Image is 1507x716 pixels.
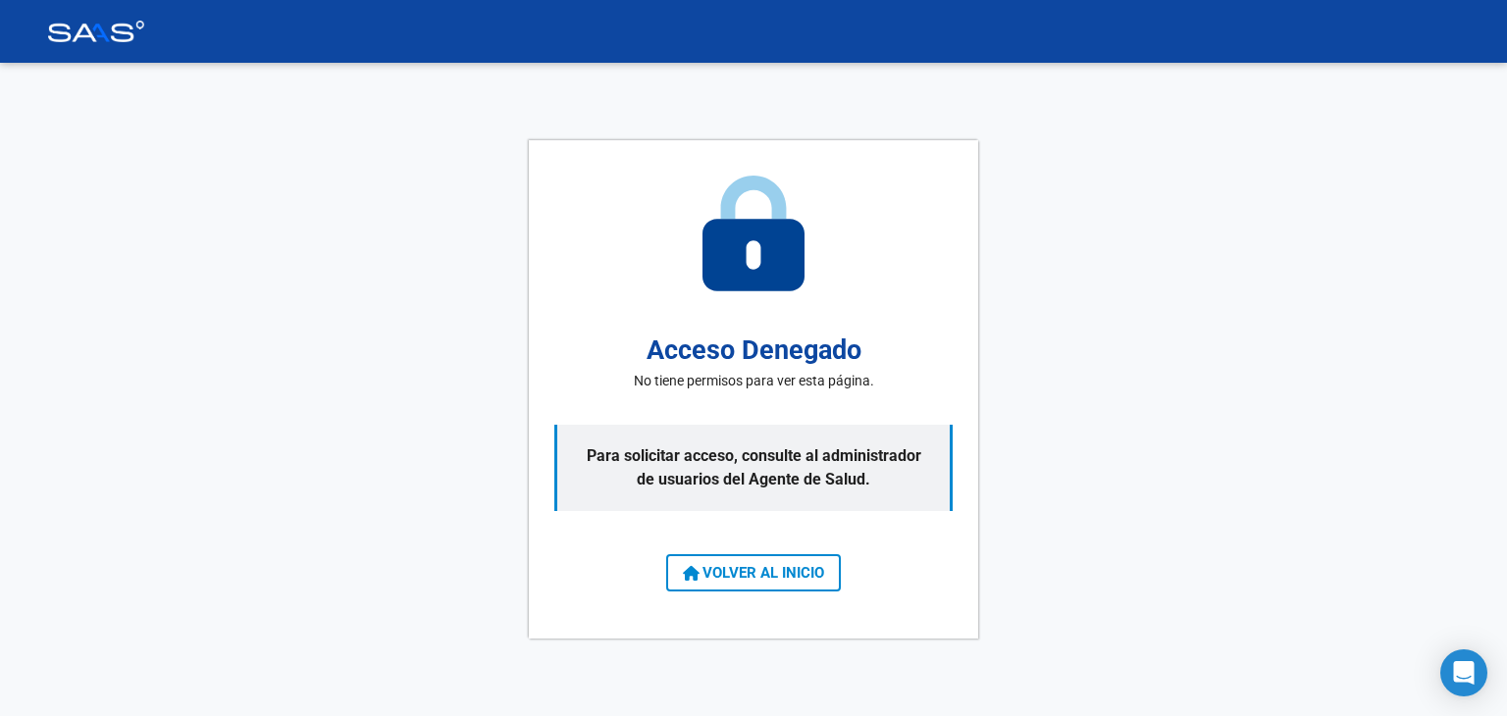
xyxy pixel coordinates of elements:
[702,176,805,291] img: access-denied
[647,331,861,371] h2: Acceso Denegado
[1440,649,1487,696] div: Open Intercom Messenger
[683,564,824,582] span: VOLVER AL INICIO
[634,371,874,391] p: No tiene permisos para ver esta página.
[47,21,145,42] img: Logo SAAS
[554,425,953,511] p: Para solicitar acceso, consulte al administrador de usuarios del Agente de Salud.
[666,554,841,591] button: VOLVER AL INICIO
